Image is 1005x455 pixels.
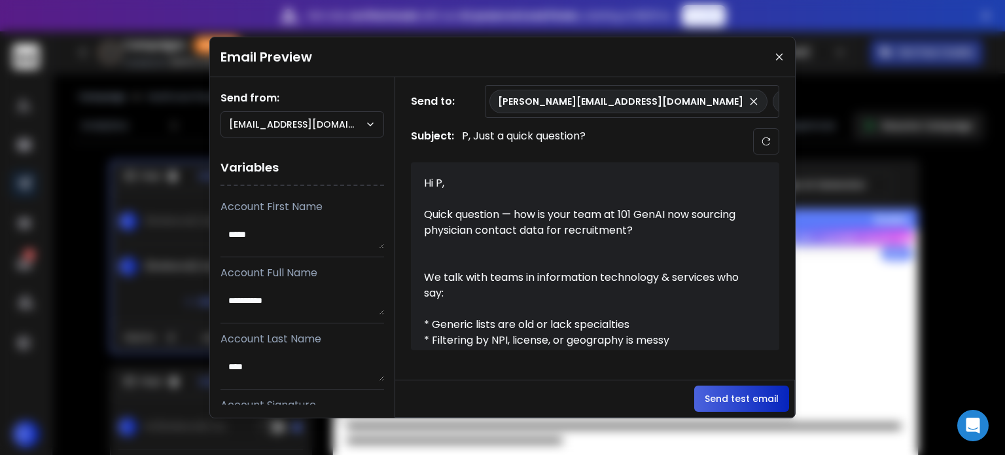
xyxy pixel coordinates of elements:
h1: Subject: [411,128,454,155]
p: Account Full Name [220,265,384,281]
p: Account Signature [220,397,384,413]
p: P, Just a quick question? [462,128,586,155]
div: Open Intercom Messenger [957,410,989,441]
h1: Email Preview [220,48,312,66]
h1: Variables [220,151,384,186]
button: Send test email [694,386,789,412]
p: Account First Name [220,199,384,215]
p: [EMAIL_ADDRESS][DOMAIN_NAME] [229,118,365,131]
p: Account Last Name [220,331,384,347]
p: [PERSON_NAME][EMAIL_ADDRESS][DOMAIN_NAME] [498,95,743,108]
h1: Send from: [220,90,384,106]
h1: Send to: [411,94,463,109]
div: Hi P, Quick question — how is your team at 101 GenAI now sourcing physician contact data for recr... [424,175,751,338]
